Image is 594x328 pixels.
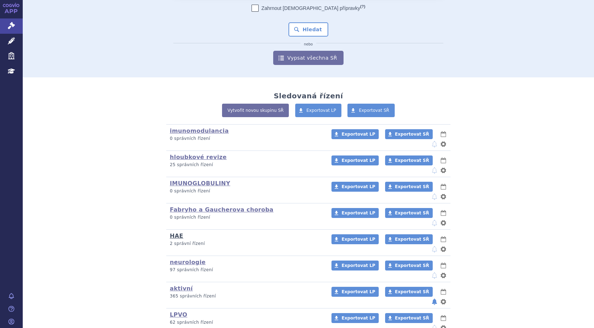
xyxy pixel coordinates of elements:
a: Exportovat SŘ [385,313,433,323]
button: nastavení [440,297,447,306]
p: 25 správních řízení [170,162,322,168]
button: lhůty [440,288,447,296]
span: Exportovat SŘ [395,211,429,215]
h2: Sledovaná řízení [274,92,343,100]
a: Exportovat SŘ [385,234,433,244]
button: nastavení [440,140,447,148]
button: nastavení [440,166,447,175]
span: Exportovat SŘ [395,184,429,189]
button: notifikace [431,271,438,280]
a: Exportovat SŘ [347,104,395,117]
a: hloubkové revize [170,154,227,160]
span: Exportovat LP [341,184,375,189]
a: Exportovat SŘ [385,208,433,218]
abbr: (?) [360,4,365,9]
a: Vytvořit novou skupinu SŘ [222,104,289,117]
p: 2 správní řízení [170,241,322,247]
button: lhůty [440,235,447,244]
button: notifikace [431,245,438,253]
a: Exportovat SŘ [385,261,433,270]
button: lhůty [440,314,447,322]
span: Exportovat LP [307,108,336,113]
button: lhůty [440,182,447,191]
a: Exportovat LP [331,155,379,165]
a: IMUNOGLOBULINY [170,180,230,187]
span: Exportovat SŘ [395,237,429,242]
a: Exportovat SŘ [385,129,433,139]
a: Exportovat LP [295,104,342,117]
a: Exportovat LP [331,287,379,297]
a: Exportovat LP [331,129,379,139]
i: nebo [301,42,317,47]
button: notifikace [431,166,438,175]
span: Exportovat LP [341,263,375,268]
span: Exportovat LP [341,132,375,137]
span: Exportovat SŘ [395,132,429,137]
span: Exportovat LP [341,237,375,242]
button: Hledat [288,22,329,37]
button: notifikace [431,140,438,148]
a: Fabryho a Gaucherova choroba [170,206,274,213]
label: Zahrnout [DEMOGRAPHIC_DATA] přípravky [252,5,365,12]
a: Exportovat SŘ [385,287,433,297]
span: Exportovat SŘ [359,108,389,113]
button: lhůty [440,156,447,165]
span: Exportovat SŘ [395,316,429,321]
a: imunomodulancia [170,127,229,134]
a: aktivní [170,285,193,292]
span: Exportovat SŘ [395,263,429,268]
button: nastavení [440,271,447,280]
a: Exportovat LP [331,182,379,192]
button: lhůty [440,130,447,138]
a: LPVO [170,311,187,318]
p: 62 správních řízení [170,319,322,326]
a: Exportovat SŘ [385,155,433,165]
a: Exportovat LP [331,313,379,323]
a: neurologie [170,259,206,266]
a: Exportovat LP [331,261,379,270]
span: Exportovat SŘ [395,158,429,163]
span: Exportovat LP [341,211,375,215]
a: HAE [170,233,183,239]
button: lhůty [440,209,447,217]
p: 0 správních řízení [170,188,322,194]
a: Exportovat SŘ [385,182,433,192]
span: Exportovat SŘ [395,289,429,294]
a: Vypsat všechna SŘ [273,51,344,65]
button: notifikace [431,297,438,306]
button: nastavení [440,245,447,253]
a: Exportovat LP [331,234,379,244]
p: 365 správních řízení [170,293,322,299]
button: lhůty [440,261,447,270]
span: Exportovat LP [341,289,375,294]
span: Exportovat LP [341,316,375,321]
span: Exportovat LP [341,158,375,163]
a: Exportovat LP [331,208,379,218]
button: nastavení [440,192,447,201]
p: 0 správních řízení [170,136,322,142]
button: nastavení [440,219,447,227]
p: 97 správních řízení [170,267,322,273]
button: notifikace [431,192,438,201]
p: 0 správních řízení [170,214,322,220]
button: notifikace [431,219,438,227]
